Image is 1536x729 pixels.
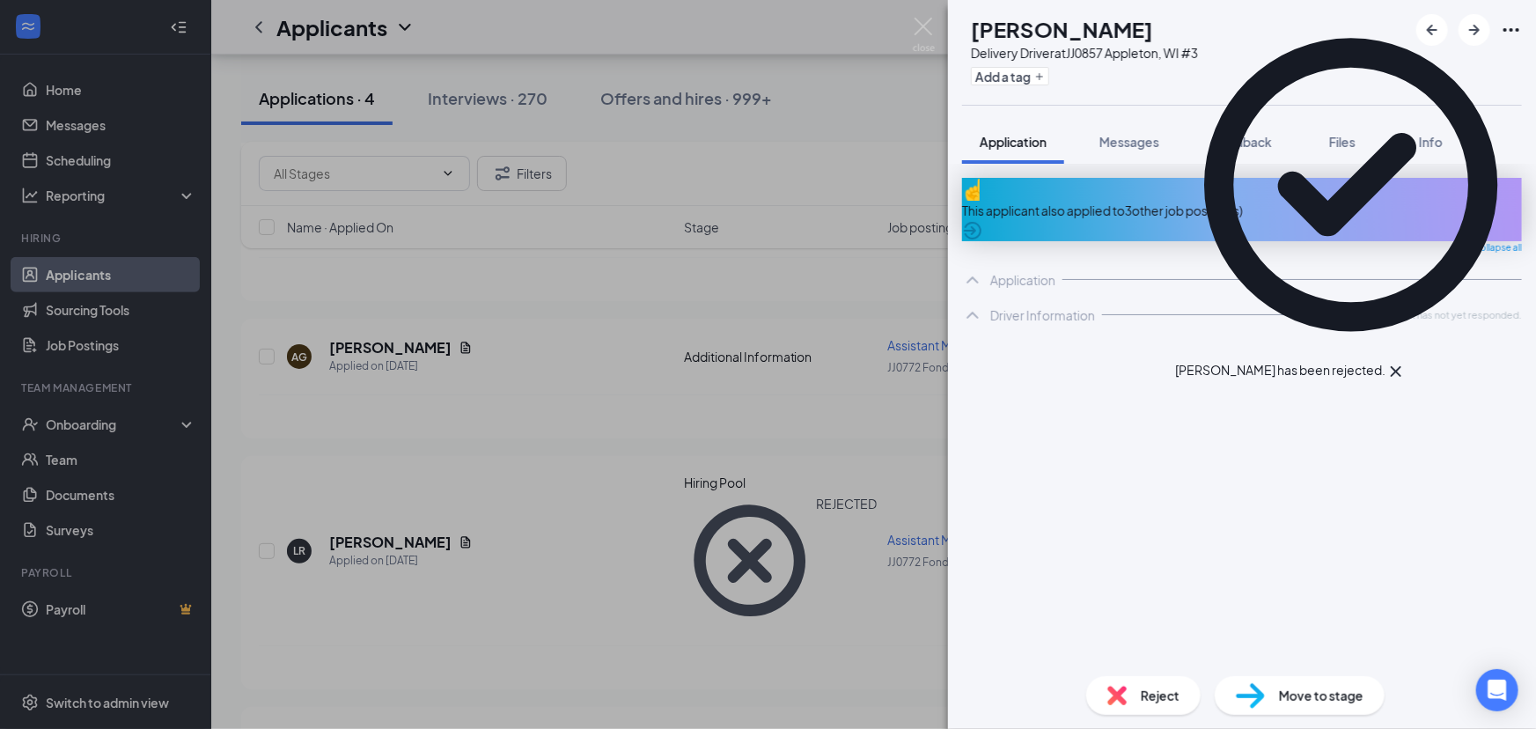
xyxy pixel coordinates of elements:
span: Reject [1141,686,1180,705]
div: [PERSON_NAME] has been rejected. [1175,361,1385,382]
svg: ChevronUp [962,305,983,326]
svg: CheckmarkCircle [1175,9,1527,361]
div: Driver Information [990,306,1095,324]
svg: Cross [1385,361,1407,382]
h1: [PERSON_NAME] [971,14,1153,44]
div: Open Intercom Messenger [1476,669,1518,711]
svg: ChevronUp [962,269,983,291]
svg: Plus [1034,71,1045,82]
span: Application [980,134,1047,150]
span: Move to stage [1279,686,1363,705]
button: PlusAdd a tag [971,67,1049,85]
span: Messages [1099,134,1159,150]
div: Application [990,271,1055,289]
svg: ArrowCircle [962,220,983,241]
div: This applicant also applied to 3 other job posting(s) [962,201,1522,220]
div: Delivery Driver at JJ0857 Appleton, WI #3 [971,44,1198,62]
